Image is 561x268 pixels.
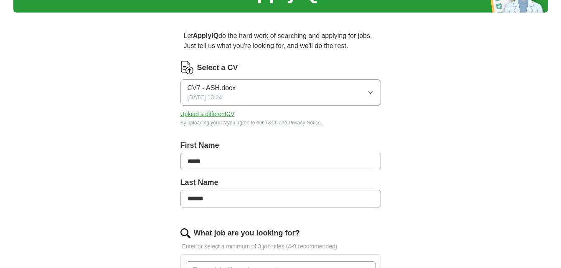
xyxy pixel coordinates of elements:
p: Enter or select a minimum of 3 job titles (4-8 recommended) [180,242,381,251]
a: T&Cs [265,120,277,126]
button: CV7 - ASH.docx[DATE] 13:24 [180,79,381,106]
div: By uploading your CV you agree to our and . [180,119,381,126]
strong: ApplyIQ [193,32,218,39]
a: Privacy Notice [289,120,321,126]
span: [DATE] 13:24 [188,93,222,102]
label: First Name [180,140,381,151]
span: CV7 - ASH.docx [188,83,236,93]
img: CV Icon [180,61,194,74]
p: Let do the hard work of searching and applying for jobs. Just tell us what you're looking for, an... [180,28,381,54]
button: Upload a differentCV [180,110,235,119]
label: Last Name [180,177,381,188]
label: Select a CV [197,62,238,73]
label: What job are you looking for? [194,228,300,239]
img: search.png [180,228,190,238]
